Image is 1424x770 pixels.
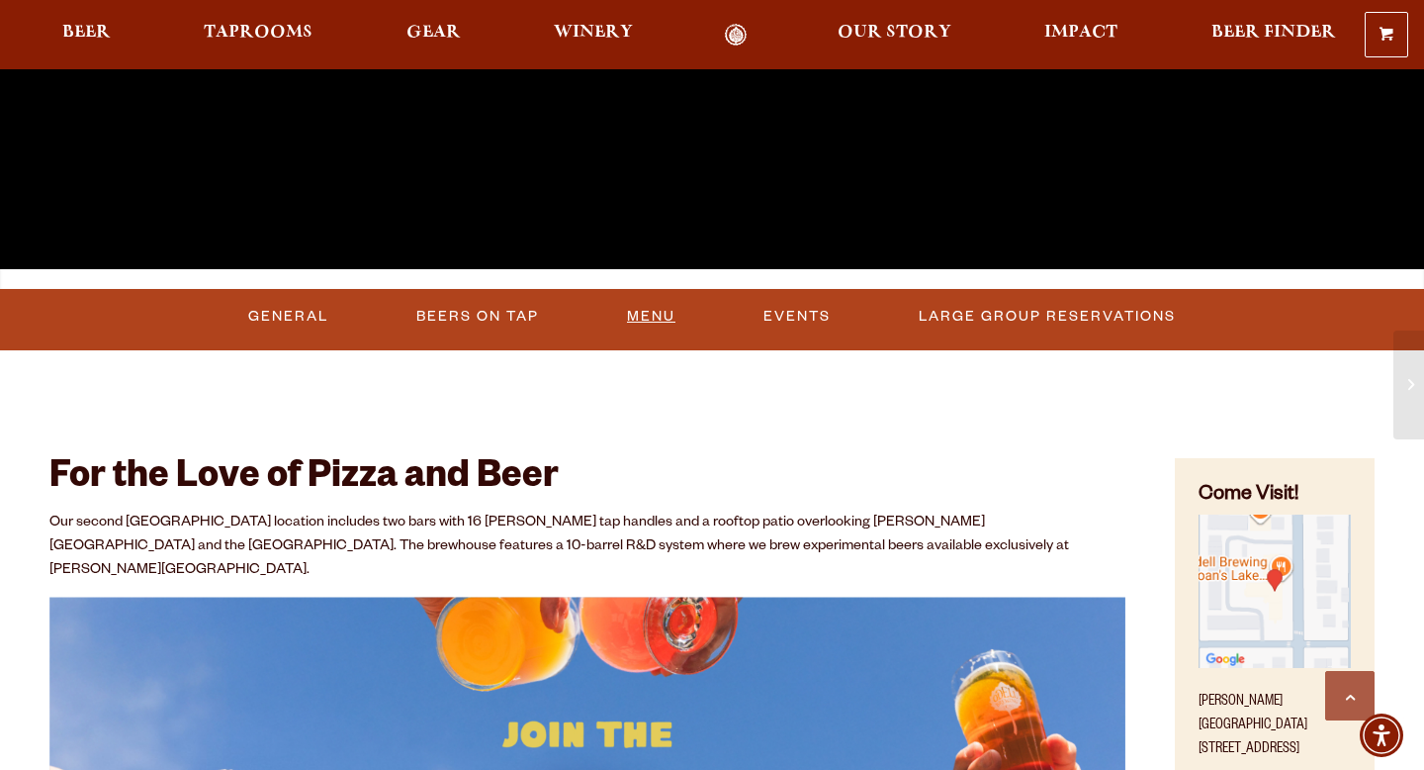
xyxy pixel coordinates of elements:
span: Impact [1044,25,1117,41]
span: Winery [554,25,633,41]
a: Impact [1031,24,1130,47]
a: Our Story [825,24,964,47]
a: Beers On Tap [408,294,547,339]
a: General [240,294,336,339]
img: Small thumbnail of location on map [1199,515,1351,667]
h4: Come Visit! [1199,482,1351,511]
a: Menu [619,294,683,339]
a: Winery [541,24,646,47]
a: Find on Google Maps (opens in a new window) [1199,658,1351,674]
a: Odell Home [699,24,773,47]
a: Beer [49,24,124,47]
span: Gear [406,25,461,41]
a: Taprooms [191,24,325,47]
span: Beer [62,25,111,41]
a: Events [756,294,839,339]
a: Large Group Reservations [911,294,1184,339]
span: Our Story [838,25,951,41]
h2: For the Love of Pizza and Beer [49,458,1125,502]
p: [PERSON_NAME][GEOGRAPHIC_DATA] [STREET_ADDRESS] [1199,679,1351,762]
a: Scroll to top [1325,671,1375,721]
div: Accessibility Menu [1360,714,1403,757]
span: Beer Finder [1211,25,1336,41]
p: Our second [GEOGRAPHIC_DATA] location includes two bars with 16 [PERSON_NAME] tap handles and a r... [49,512,1125,583]
a: Beer Finder [1199,24,1349,47]
span: Taprooms [204,25,312,41]
a: Gear [394,24,474,47]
